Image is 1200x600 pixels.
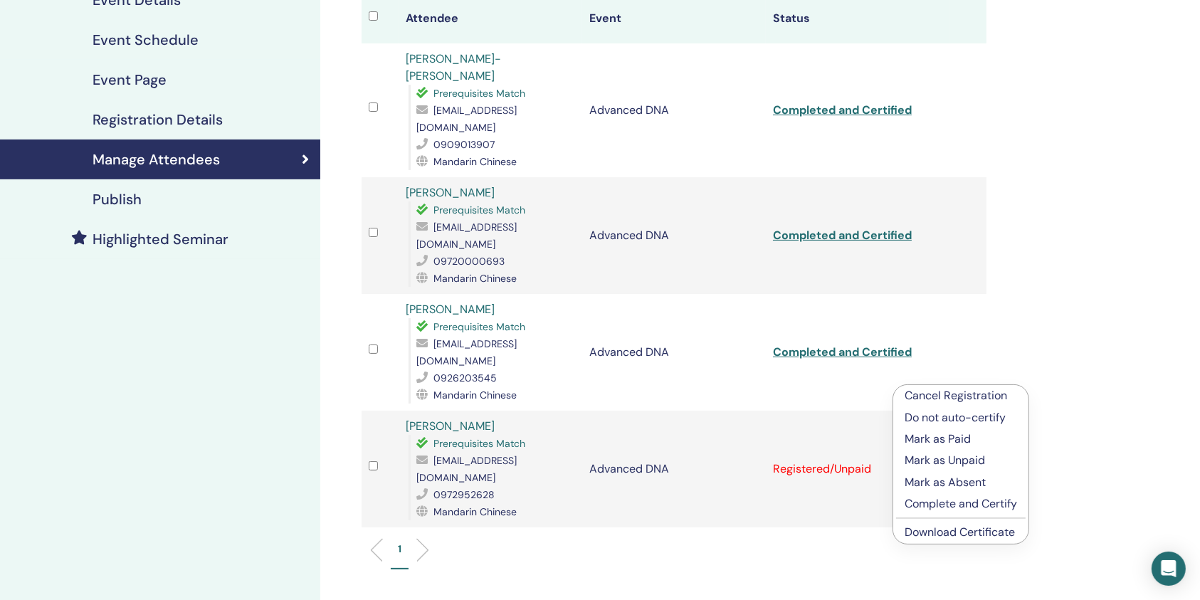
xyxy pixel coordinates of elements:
[905,452,1017,469] p: Mark as Unpaid
[1152,552,1186,586] div: Open Intercom Messenger
[433,372,497,384] span: 0926203545
[905,431,1017,448] p: Mark as Paid
[93,111,223,128] h4: Registration Details
[433,138,495,151] span: 0909013907
[905,495,1017,512] p: Complete and Certify
[433,320,525,333] span: Prerequisites Match
[433,87,525,100] span: Prerequisites Match
[773,228,912,243] a: Completed and Certified
[905,525,1015,540] a: Download Certificate
[93,71,167,88] h4: Event Page
[416,221,517,251] span: [EMAIL_ADDRESS][DOMAIN_NAME]
[406,51,501,83] a: [PERSON_NAME]-[PERSON_NAME]
[773,102,912,117] a: Completed and Certified
[433,488,495,501] span: 0972952628
[433,272,517,285] span: Mandarin Chinese
[582,43,766,177] td: Advanced DNA
[416,454,517,484] span: [EMAIL_ADDRESS][DOMAIN_NAME]
[905,409,1017,426] p: Do not auto-certify
[433,437,525,450] span: Prerequisites Match
[416,337,517,367] span: [EMAIL_ADDRESS][DOMAIN_NAME]
[905,474,1017,491] p: Mark as Absent
[406,419,495,433] a: [PERSON_NAME]
[433,389,517,401] span: Mandarin Chinese
[582,411,766,527] td: Advanced DNA
[433,255,505,268] span: 09720000693
[93,191,142,208] h4: Publish
[433,155,517,168] span: Mandarin Chinese
[406,302,495,317] a: [PERSON_NAME]
[93,231,228,248] h4: Highlighted Seminar
[398,542,401,557] p: 1
[416,104,517,134] span: [EMAIL_ADDRESS][DOMAIN_NAME]
[93,31,199,48] h4: Event Schedule
[773,344,912,359] a: Completed and Certified
[433,204,525,216] span: Prerequisites Match
[582,177,766,294] td: Advanced DNA
[905,387,1017,404] p: Cancel Registration
[433,505,517,518] span: Mandarin Chinese
[406,185,495,200] a: [PERSON_NAME]
[582,294,766,411] td: Advanced DNA
[93,151,220,168] h4: Manage Attendees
